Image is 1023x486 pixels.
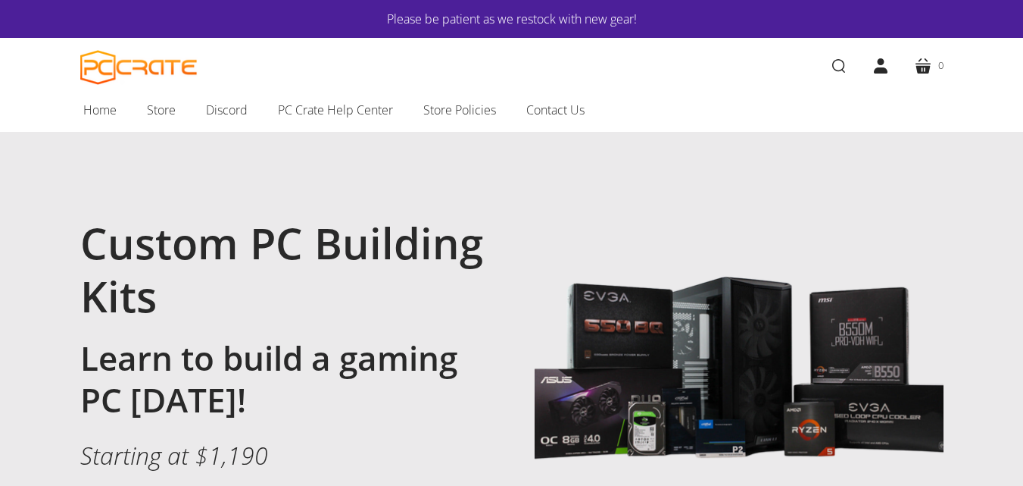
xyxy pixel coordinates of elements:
[126,9,898,29] a: Please be patient as we restock with new gear!
[423,100,496,120] span: Store Policies
[902,45,956,87] a: 0
[526,100,585,120] span: Contact Us
[511,94,600,126] a: Contact Us
[278,100,393,120] span: PC Crate Help Center
[938,58,943,74] span: 0
[263,94,408,126] a: PC Crate Help Center
[68,94,132,126] a: Home
[80,337,489,421] h2: Learn to build a gaming PC [DATE]!
[191,94,263,126] a: Discord
[83,100,117,120] span: Home
[80,216,489,322] h1: Custom PC Building Kits
[80,50,198,85] a: PC CRATE
[80,439,268,472] em: Starting at $1,190
[147,100,176,120] span: Store
[132,94,191,126] a: Store
[408,94,511,126] a: Store Policies
[206,100,248,120] span: Discord
[58,94,966,132] nav: Main navigation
